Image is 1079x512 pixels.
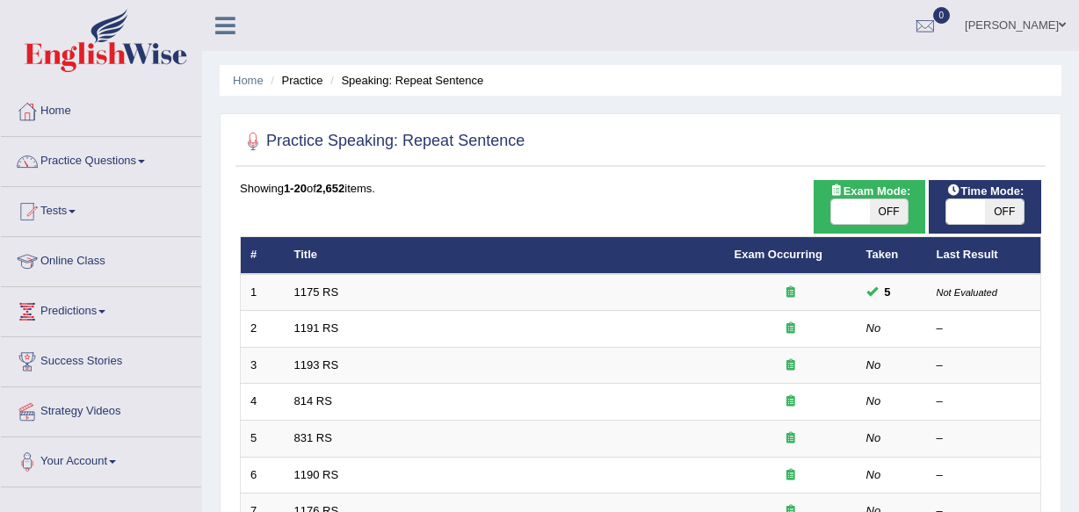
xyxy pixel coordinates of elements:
div: – [937,430,1032,447]
div: Exam occurring question [735,285,847,301]
div: Exam occurring question [735,321,847,337]
th: Last Result [927,237,1041,274]
div: Exam occurring question [735,467,847,484]
span: OFF [870,199,909,224]
em: No [866,431,881,444]
div: Exam occurring question [735,430,847,447]
em: No [866,468,881,481]
em: No [866,321,881,335]
a: 1191 RS [294,321,339,335]
a: 831 RS [294,431,332,444]
a: Tests [1,187,201,231]
a: Success Stories [1,337,201,381]
small: Not Evaluated [937,287,997,298]
a: Home [233,74,264,87]
div: Show exams occurring in exams [814,180,926,234]
a: 1175 RS [294,285,339,299]
td: 3 [241,347,285,384]
b: 1-20 [284,182,307,195]
td: 1 [241,274,285,311]
a: Predictions [1,287,201,331]
a: Online Class [1,237,201,281]
span: You can still take this question [878,283,898,301]
span: OFF [985,199,1024,224]
div: Exam occurring question [735,357,847,374]
td: 6 [241,457,285,494]
div: Showing of items. [240,180,1041,197]
div: – [937,357,1032,374]
a: Practice Questions [1,137,201,181]
span: 0 [933,7,951,24]
td: 4 [241,384,285,421]
div: – [937,321,1032,337]
div: Exam occurring question [735,393,847,410]
em: No [866,394,881,407]
div: – [937,393,1032,410]
a: Exam Occurring [735,248,822,261]
th: # [241,237,285,274]
a: 1190 RS [294,468,339,481]
a: 1193 RS [294,358,339,371]
a: 814 RS [294,394,332,407]
div: – [937,467,1032,484]
td: 2 [241,311,285,348]
th: Title [285,237,725,274]
span: Exam Mode: [822,182,917,200]
li: Practice [266,72,322,89]
a: Home [1,87,201,131]
a: Your Account [1,437,201,481]
th: Taken [857,237,927,274]
em: No [866,358,881,371]
b: 2,652 [316,182,345,195]
a: Strategy Videos [1,387,201,431]
h2: Practice Speaking: Repeat Sentence [240,128,525,155]
td: 5 [241,421,285,458]
span: Time Mode: [939,182,1031,200]
li: Speaking: Repeat Sentence [326,72,483,89]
